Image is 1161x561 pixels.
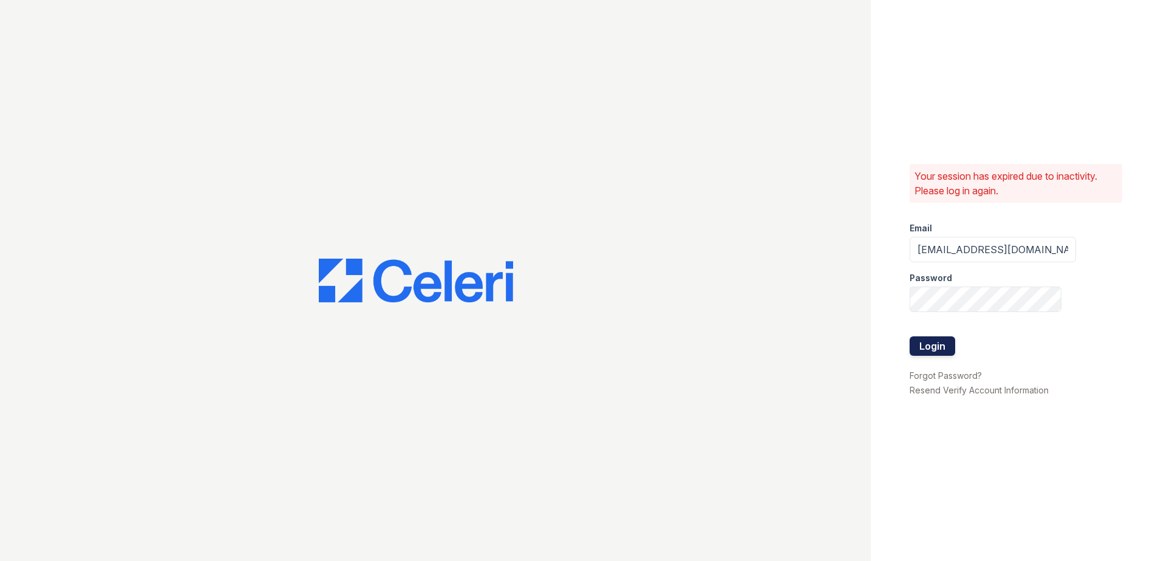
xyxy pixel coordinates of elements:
[319,259,513,302] img: CE_Logo_Blue-a8612792a0a2168367f1c8372b55b34899dd931a85d93a1a3d3e32e68fde9ad4.png
[914,169,1117,198] p: Your session has expired due to inactivity. Please log in again.
[910,370,982,381] a: Forgot Password?
[910,222,932,234] label: Email
[910,272,952,284] label: Password
[910,385,1049,395] a: Resend Verify Account Information
[910,336,955,356] button: Login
